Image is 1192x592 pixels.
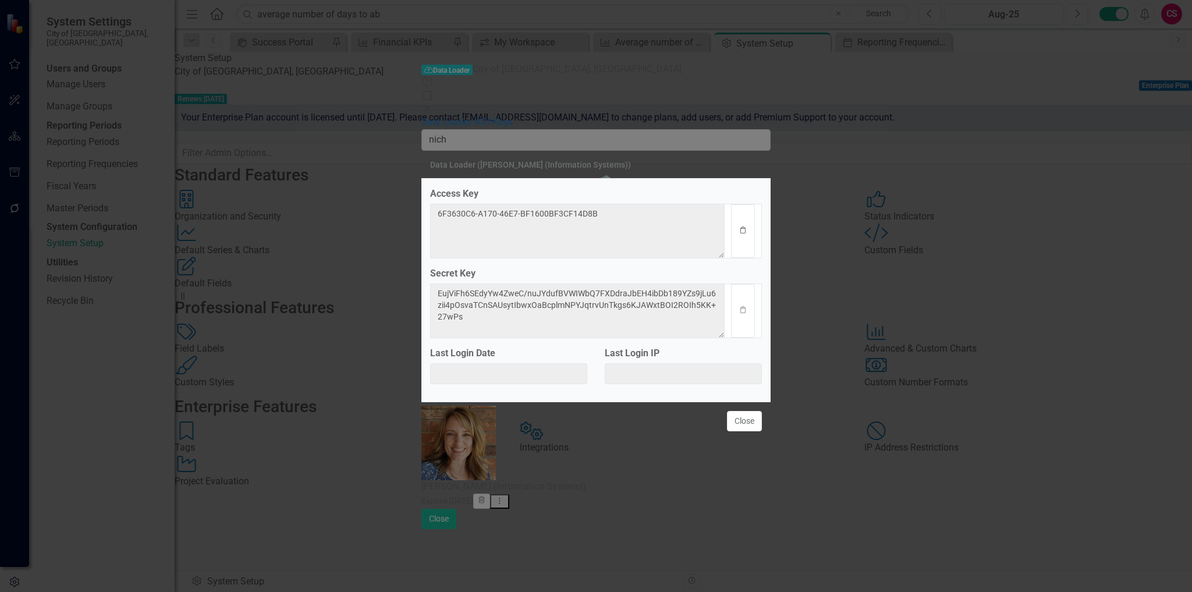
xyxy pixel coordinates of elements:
[430,161,631,169] div: Data Loader ([PERSON_NAME] (Information Systems))
[727,411,762,431] button: Close
[430,204,725,258] textarea: 6F3630C6-A170-46E7-BF1600BF3CF14D8B
[430,267,762,281] label: Secret Key
[605,347,762,360] label: Last Login IP
[430,283,725,338] textarea: EujViFh6SEdyYw4ZweC/nuJYdufBVWIWbQ7FXDdraJbEH4ibDb189YZs9jLu6zii4pOsvaTCnSAUsytIbwxOaBcplmNPYJqtr...
[430,187,762,201] label: Access Key
[430,347,587,360] label: Last Login Date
